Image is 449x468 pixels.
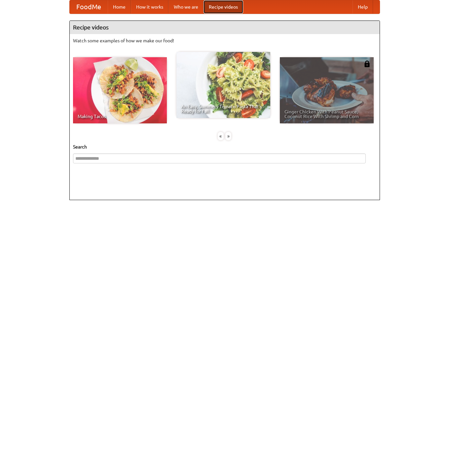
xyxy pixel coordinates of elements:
h5: Search [73,144,376,150]
img: 483408.png [364,61,370,67]
a: FoodMe [70,0,108,14]
p: Watch some examples of how we make our food! [73,37,376,44]
h4: Recipe videos [70,21,380,34]
a: Who we are [168,0,204,14]
span: Making Tacos [78,114,162,119]
a: How it works [131,0,168,14]
a: An Easy, Summery Tomato Pasta That's Ready for Fall [176,52,270,118]
div: » [225,132,231,140]
a: Help [353,0,373,14]
a: Recipe videos [204,0,243,14]
span: An Easy, Summery Tomato Pasta That's Ready for Fall [181,104,266,113]
div: « [218,132,224,140]
a: Making Tacos [73,57,167,123]
a: Home [108,0,131,14]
